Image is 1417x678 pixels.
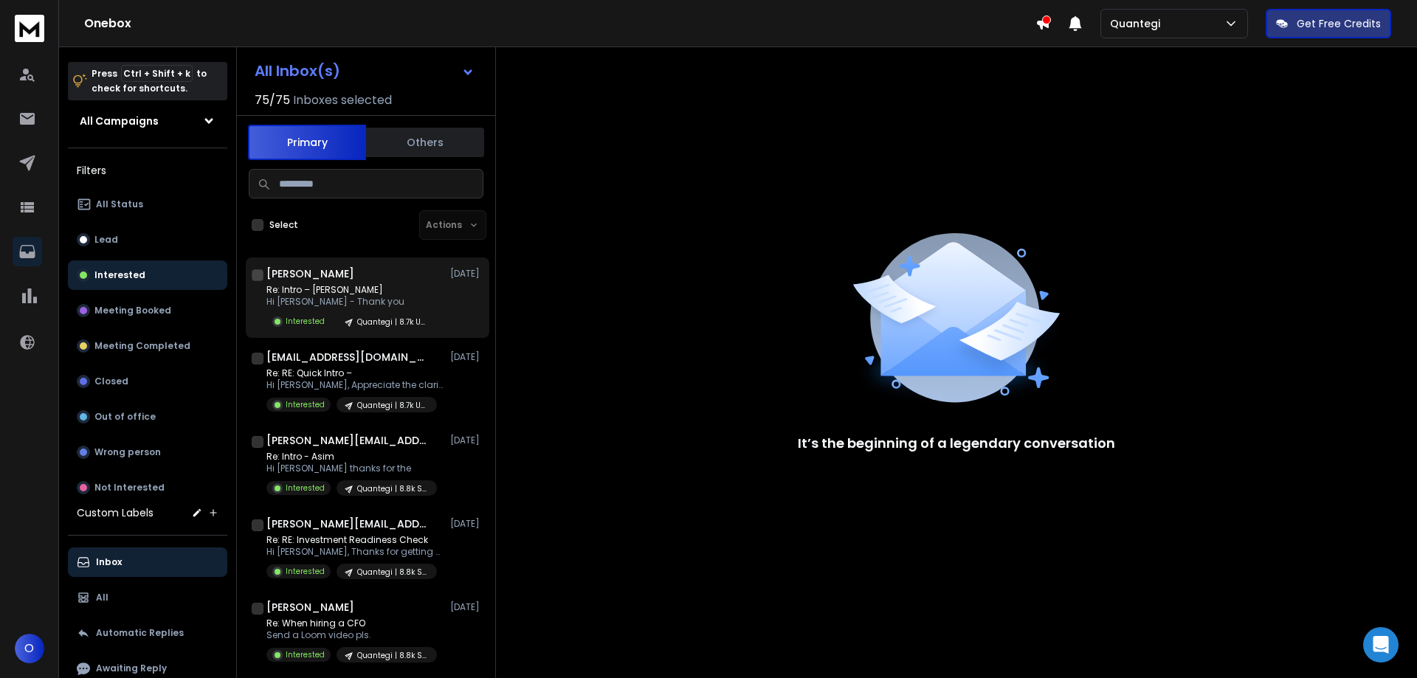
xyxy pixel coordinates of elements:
p: Interested [286,649,325,660]
button: Others [366,126,484,159]
h1: [PERSON_NAME][EMAIL_ADDRESS][PERSON_NAME][DOMAIN_NAME] [266,516,429,531]
p: Press to check for shortcuts. [92,66,207,96]
h1: [PERSON_NAME] [266,600,354,615]
button: Not Interested [68,473,227,502]
p: [DATE] [450,601,483,613]
button: Inbox [68,547,227,577]
button: Out of office [68,402,227,432]
button: Meeting Booked [68,296,227,325]
p: Re: RE: Quick Intro – [266,367,444,379]
h3: Filters [68,160,227,181]
p: Meeting Completed [94,340,190,352]
label: Select [269,219,298,231]
h1: [PERSON_NAME] [266,266,354,281]
button: Get Free Credits [1266,9,1391,38]
p: Hi [PERSON_NAME] - Thank you [266,296,437,308]
p: Quantegi | 8.7k US Venture Capital [357,316,428,328]
p: [DATE] [450,435,483,446]
h3: Inboxes selected [293,91,392,109]
div: Open Intercom Messenger [1363,627,1399,663]
p: Wrong person [94,446,161,458]
p: Send a Loom video pls. [266,629,437,641]
p: Closed [94,376,128,387]
p: Inbox [96,556,122,568]
p: Interested [286,399,325,410]
p: Interested [94,269,145,281]
button: Lead [68,225,227,255]
p: Lead [94,234,118,246]
p: Automatic Replies [96,627,184,639]
p: [DATE] [450,268,483,280]
p: All Status [96,198,143,210]
p: It’s the beginning of a legendary conversation [798,433,1115,454]
p: Quantegi | 8.8k Startups [357,650,428,661]
p: Re: RE: Investment Readiness Check [266,534,444,546]
h1: All Campaigns [80,114,159,128]
button: Primary [248,125,366,160]
button: Wrong person [68,437,227,467]
p: Hi [PERSON_NAME] thanks for the [266,463,437,474]
p: Re: Intro - Asim [266,451,437,463]
span: Ctrl + Shift + k [121,65,193,82]
button: Interested [68,260,227,290]
p: Quantegi | 8.8k Startups [357,483,428,494]
button: All Inbox(s) [243,56,486,86]
p: Interested [286,482,325,494]
p: Not Interested [94,482,165,494]
p: Hi [PERSON_NAME], Thanks for getting back [266,546,444,558]
p: Hi [PERSON_NAME], Appreciate the clarity on [266,379,444,391]
button: Closed [68,367,227,396]
p: Quantegi [1110,16,1166,31]
button: O [15,634,44,663]
p: All [96,592,108,603]
p: Re: Intro – [PERSON_NAME] [266,284,437,296]
button: Meeting Completed [68,331,227,361]
p: Interested [286,566,325,577]
h1: All Inbox(s) [255,63,340,78]
p: Quantegi | 8.7k US Venture Capital [357,400,428,411]
p: Meeting Booked [94,305,171,316]
p: Out of office [94,411,156,423]
h3: Custom Labels [77,505,154,520]
h1: [PERSON_NAME][EMAIL_ADDRESS][DOMAIN_NAME] [266,433,429,448]
button: All Status [68,190,227,219]
button: All Campaigns [68,106,227,136]
h1: Onebox [84,15,1035,32]
p: Awaiting Reply [96,663,167,674]
p: Get Free Credits [1297,16,1381,31]
p: [DATE] [450,351,483,363]
span: 75 / 75 [255,91,290,109]
p: Interested [286,316,325,327]
img: logo [15,15,44,42]
h1: [EMAIL_ADDRESS][DOMAIN_NAME] [266,350,429,364]
p: Quantegi | 8.8k Startups [357,567,428,578]
button: Automatic Replies [68,618,227,648]
p: [DATE] [450,518,483,530]
button: All [68,583,227,612]
p: Re: When hiring a CFO [266,618,437,629]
